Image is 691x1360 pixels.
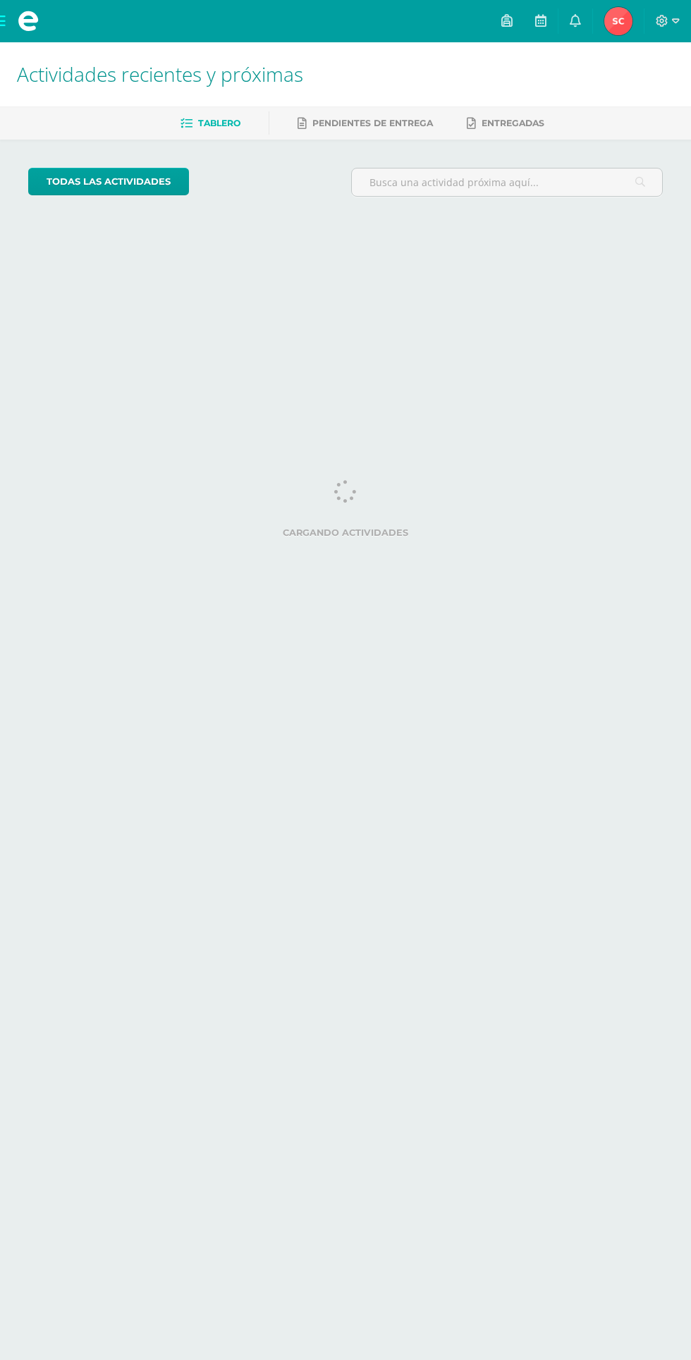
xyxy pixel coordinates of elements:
[467,112,544,135] a: Entregadas
[28,168,189,195] a: todas las Actividades
[312,118,433,128] span: Pendientes de entrega
[28,527,663,538] label: Cargando actividades
[352,169,662,196] input: Busca una actividad próxima aquí...
[604,7,632,35] img: f25239f7c825e180454038984e453cce.png
[198,118,240,128] span: Tablero
[298,112,433,135] a: Pendientes de entrega
[482,118,544,128] span: Entregadas
[181,112,240,135] a: Tablero
[17,61,303,87] span: Actividades recientes y próximas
